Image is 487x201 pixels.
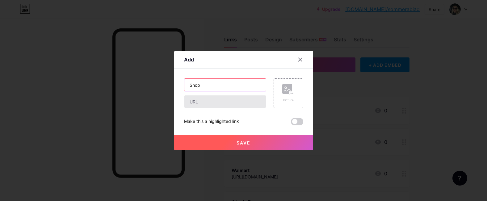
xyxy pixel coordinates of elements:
input: URL [184,95,266,108]
div: Add [184,56,194,63]
div: Picture [282,98,295,103]
div: Make this a highlighted link [184,118,239,125]
input: Title [184,79,266,91]
span: Save [237,140,250,145]
button: Save [174,135,313,150]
